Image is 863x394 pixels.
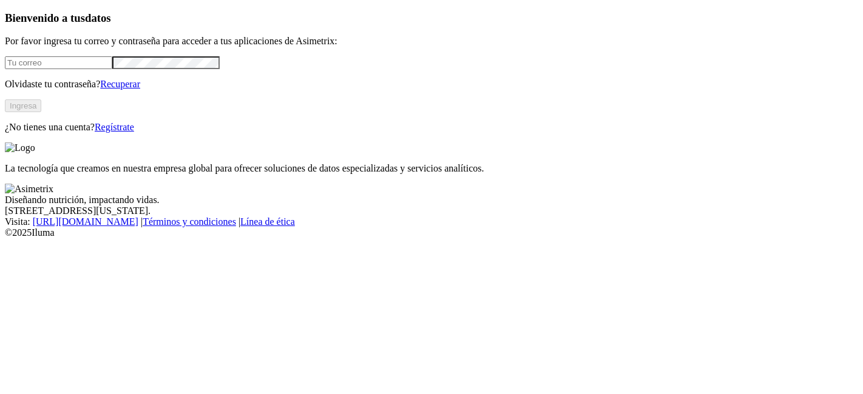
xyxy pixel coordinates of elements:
[5,205,858,216] div: [STREET_ADDRESS][US_STATE].
[5,163,858,174] p: La tecnología que creamos en nuestra empresa global para ofrecer soluciones de datos especializad...
[5,195,858,205] div: Diseñando nutrición, impactando vidas.
[5,184,53,195] img: Asimetrix
[5,227,858,238] div: © 2025 Iluma
[85,12,111,24] span: datos
[143,216,236,227] a: Términos y condiciones
[5,36,858,47] p: Por favor ingresa tu correo y contraseña para acceder a tus aplicaciones de Asimetrix:
[100,79,140,89] a: Recuperar
[5,142,35,153] img: Logo
[5,56,112,69] input: Tu correo
[5,122,858,133] p: ¿No tienes una cuenta?
[33,216,138,227] a: [URL][DOMAIN_NAME]
[5,12,858,25] h3: Bienvenido a tus
[5,79,858,90] p: Olvidaste tu contraseña?
[5,216,858,227] div: Visita : | |
[95,122,134,132] a: Regístrate
[5,99,41,112] button: Ingresa
[240,216,295,227] a: Línea de ética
